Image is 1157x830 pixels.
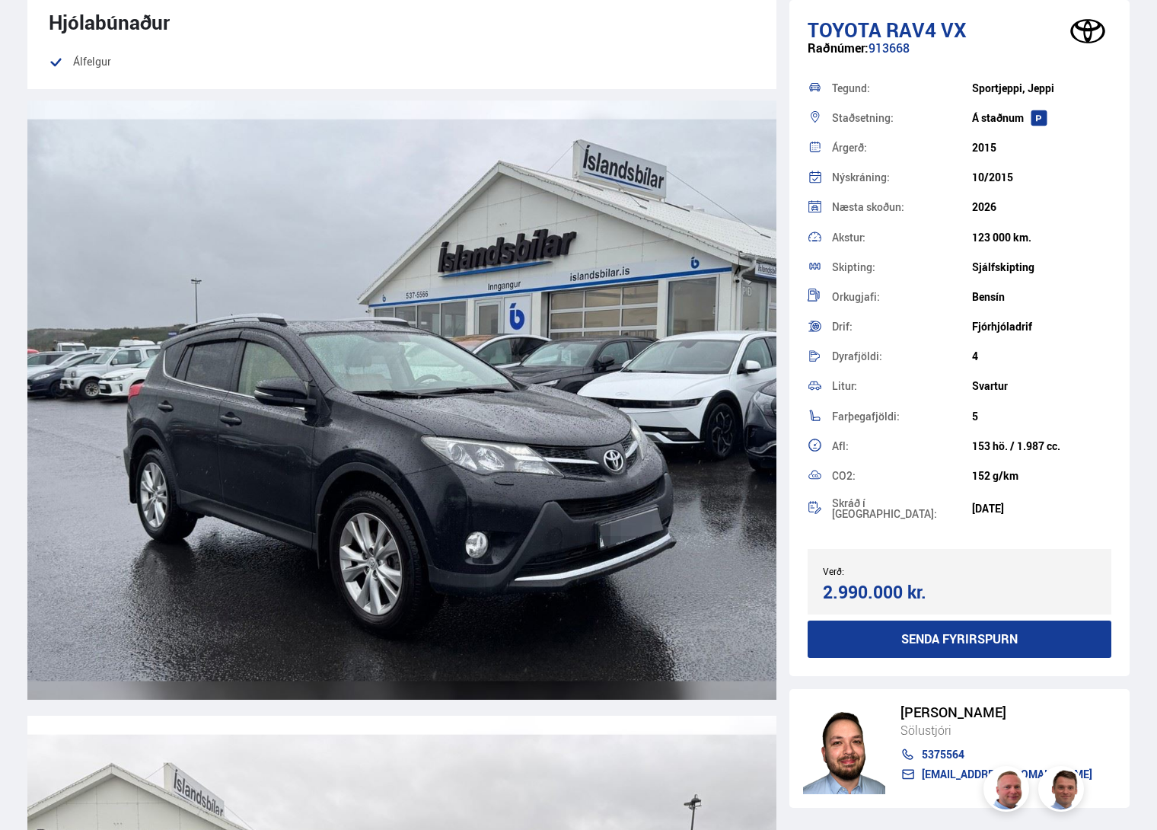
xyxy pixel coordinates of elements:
button: Senda fyrirspurn [808,621,1111,658]
img: 3716169.jpeg [27,101,776,700]
div: Skipting: [832,262,971,273]
div: Hjólabúnaður [49,11,755,34]
div: Skráð í [GEOGRAPHIC_DATA]: [832,498,971,519]
div: Akstur: [832,232,971,243]
div: 913668 [808,41,1111,71]
div: Farþegafjöldi: [832,411,971,422]
div: 4 [972,350,1111,362]
div: Fjórhjóladrif [972,321,1111,333]
a: 5375564 [900,749,1092,761]
div: [PERSON_NAME] [900,704,1092,720]
div: Sölustjóri [900,720,1092,740]
div: Bensín [972,291,1111,303]
span: RAV4 VX [886,16,967,43]
button: Opna LiveChat spjallviðmót [12,6,58,52]
div: 2026 [972,201,1111,213]
div: CO2: [832,471,971,481]
div: Verð: [823,566,959,576]
span: Toyota [808,16,881,43]
div: 10/2015 [972,171,1111,184]
div: 153 hö. / 1.987 cc. [972,440,1111,452]
div: Litur: [832,381,971,391]
div: Sjálfskipting [972,261,1111,273]
div: 2.990.000 kr. [823,582,955,602]
div: Dyrafjöldi: [832,351,971,362]
div: Drif: [832,321,971,332]
div: 123 000 km. [972,231,1111,244]
div: Tegund: [832,83,971,94]
div: Svartur [972,380,1111,392]
div: 2015 [972,142,1111,154]
div: Árgerð: [832,142,971,153]
div: Orkugjafi: [832,292,971,302]
div: Nýskráning: [832,172,971,183]
div: Á staðnum [972,112,1111,124]
img: siFngHWaQ9KaOqBr.png [986,768,1031,814]
a: [EMAIL_ADDRESS][DOMAIN_NAME] [900,768,1092,781]
div: [DATE] [972,503,1111,515]
div: Sportjeppi, Jeppi [972,82,1111,94]
img: nhp88E3Fdnt1Opn2.png [803,703,885,794]
span: Raðnúmer: [808,40,869,56]
li: Álfelgur [49,53,284,71]
img: FbJEzSuNWCJXmdc-.webp [1041,768,1086,814]
img: brand logo [1057,8,1118,55]
div: Staðsetning: [832,113,971,123]
div: Næsta skoðun: [832,202,971,212]
div: 152 g/km [972,470,1111,482]
div: 5 [972,410,1111,423]
div: Afl: [832,441,971,452]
